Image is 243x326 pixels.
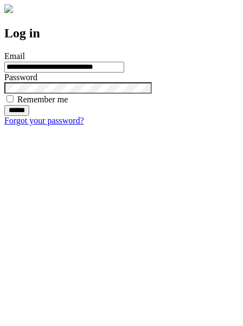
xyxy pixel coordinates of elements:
[4,73,37,82] label: Password
[17,95,68,104] label: Remember me
[4,4,13,13] img: logo-4e3dc11c47720685a147b03b5a06dd966a58ff35d612b21f08c02c0306f2b779.png
[4,26,239,41] h2: Log in
[4,51,25,61] label: Email
[4,116,84,125] a: Forgot your password?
